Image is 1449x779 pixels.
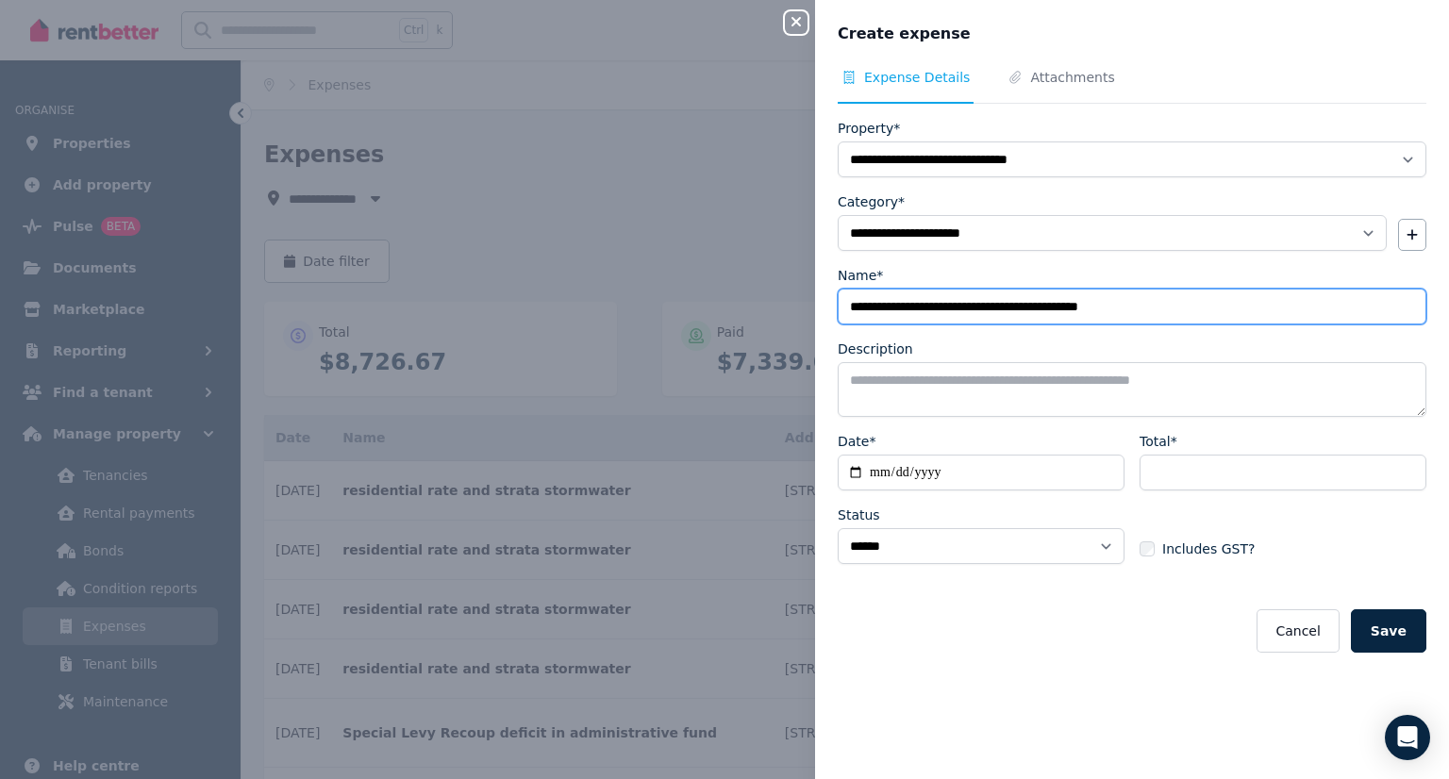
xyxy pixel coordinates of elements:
label: Description [838,340,913,358]
label: Category* [838,192,905,211]
input: Includes GST? [1140,541,1155,556]
span: Create expense [838,23,971,45]
nav: Tabs [838,68,1426,104]
div: Open Intercom Messenger [1385,715,1430,760]
button: Save [1351,609,1426,653]
span: Expense Details [864,68,970,87]
label: Property* [838,119,900,138]
button: Cancel [1257,609,1339,653]
label: Name* [838,266,883,285]
label: Total* [1140,432,1177,451]
span: Includes GST? [1162,539,1255,558]
span: Attachments [1030,68,1114,87]
label: Status [838,506,880,524]
label: Date* [838,432,875,451]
